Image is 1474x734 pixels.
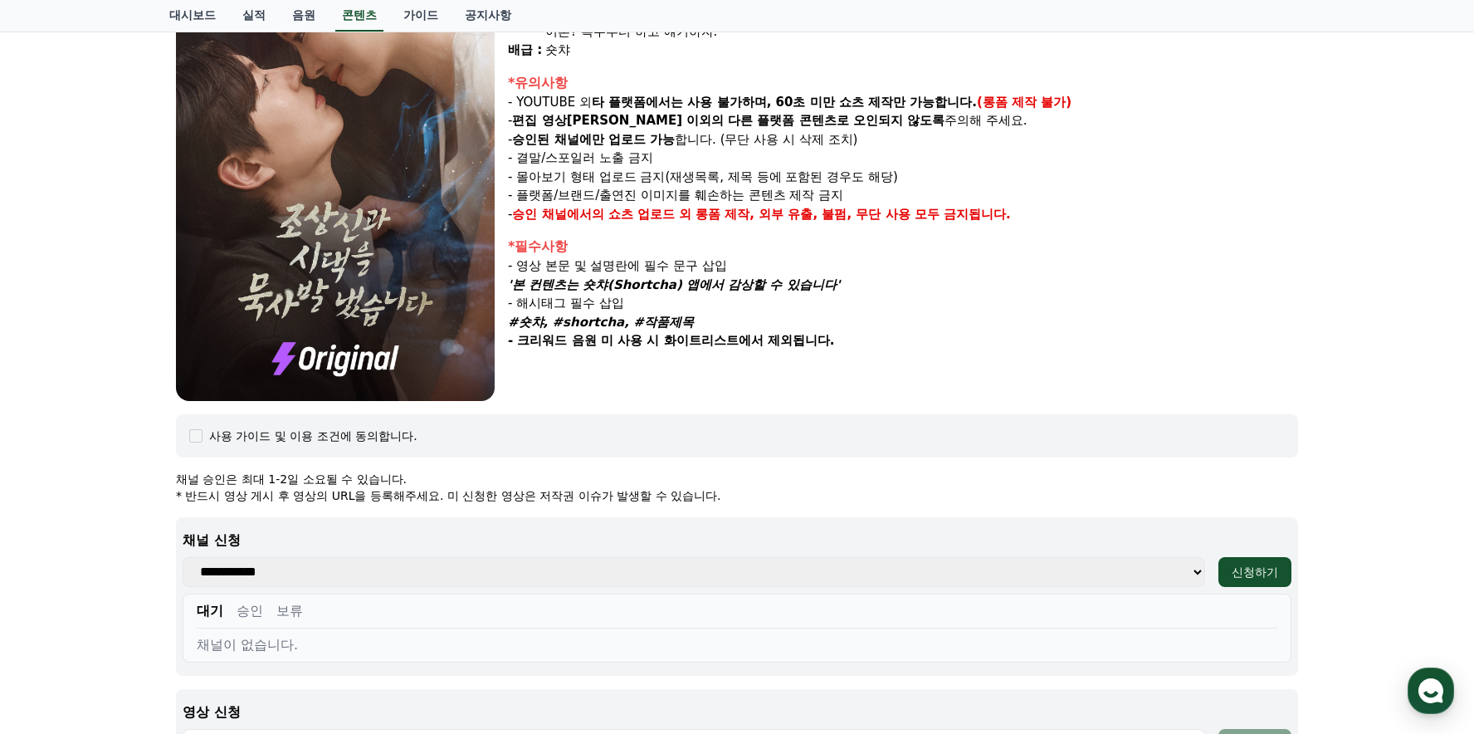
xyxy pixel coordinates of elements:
[197,601,223,621] button: 대기
[512,132,675,147] strong: 승인된 채널에만 업로드 가능
[508,277,840,292] em: '본 컨텐츠는 숏챠(Shortcha) 앱에서 감상할 수 있습니다'
[508,294,1298,313] p: - 해시태그 필수 삽입
[508,186,1298,205] p: - 플랫폼/브랜드/출연진 이미지를 훼손하는 콘텐츠 제작 금지
[512,113,724,128] strong: 편집 영상[PERSON_NAME] 이외의
[508,130,1298,149] p: - 합니다. (무단 사용 시 삭제 조치)
[508,237,1298,257] div: *필수사항
[512,207,691,222] strong: 승인 채널에서의 쇼츠 업로드 외
[256,551,276,565] span: 설정
[508,111,1298,130] p: - 주의해 주세요.
[176,487,1298,504] p: * 반드시 영상 게시 후 영상의 URL을 등록해주세요. 미 신청한 영상은 저작권 이슈가 발생할 수 있습니다.
[110,526,214,568] a: 대화
[508,41,542,60] div: 배급 :
[508,205,1298,224] p: -
[728,113,944,128] strong: 다른 플랫폼 콘텐츠로 오인되지 않도록
[276,601,303,621] button: 보류
[183,702,1291,722] p: 영상 신청
[977,95,1071,110] strong: (롱폼 제작 불가)
[508,149,1298,168] p: - 결말/스포일러 노출 금지
[52,551,62,565] span: 홈
[696,207,1011,222] strong: 롱폼 제작, 외부 유출, 불펌, 무단 사용 모두 금지됩니다.
[5,526,110,568] a: 홈
[508,73,1298,93] div: *유의사항
[1218,557,1291,587] button: 신청하기
[197,635,1277,655] div: 채널이 없습니다.
[176,471,1298,487] p: 채널 승인은 최대 1-2일 소요될 수 있습니다.
[508,93,1298,112] p: - YOUTUBE 외
[1232,564,1278,580] div: 신청하기
[237,601,263,621] button: 승인
[183,531,1291,550] p: 채널 신청
[545,41,1298,60] div: 숏챠
[508,315,694,330] em: #숏챠, #shortcha, #작품제목
[508,257,1298,276] p: - 영상 본문 및 설명란에 필수 문구 삽입
[209,428,417,444] div: 사용 가이드 및 이용 조건에 동의합니다.
[152,552,172,565] span: 대화
[508,333,834,348] strong: - 크리워드 음원 미 사용 시 화이트리스트에서 제외됩니다.
[592,95,977,110] strong: 타 플랫폼에서는 사용 불가하며, 60초 미만 쇼츠 제작만 가능합니다.
[214,526,319,568] a: 설정
[508,168,1298,187] p: - 몰아보기 형태 업로드 금지(재생목록, 제목 등에 포함된 경우도 해당)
